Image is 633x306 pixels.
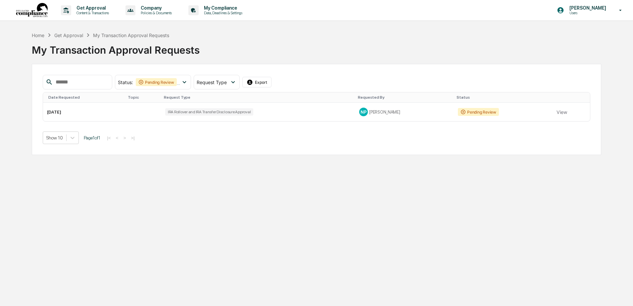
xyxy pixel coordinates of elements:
[164,95,353,100] div: Request Type
[105,135,113,141] button: |<
[122,135,128,141] button: >
[359,108,368,116] div: NP
[557,105,567,119] button: View
[93,32,169,38] div: My Transaction Approval Requests
[32,39,602,56] div: My Transaction Approval Requests
[118,79,133,85] span: Status :
[129,135,136,141] button: >|
[43,103,125,121] td: [DATE]
[359,108,450,116] div: [PERSON_NAME]
[199,5,246,11] p: My Compliance
[197,79,227,85] span: Request Type
[128,95,159,100] div: Topic
[71,11,112,15] p: Content & Transactions
[71,5,112,11] p: Get Approval
[114,135,121,141] button: <
[165,108,253,116] div: IRA Rollover and IRA Transfer Disclosure Approval
[136,78,177,86] div: Pending Review
[199,11,246,15] p: Data, Deadlines & Settings
[32,32,44,38] div: Home
[84,135,100,140] span: Page 1 of 1
[135,5,175,11] p: Company
[48,95,122,100] div: Date Requested
[54,32,83,38] div: Get Approval
[135,11,175,15] p: Policies & Documents
[16,3,48,18] img: logo
[564,5,609,11] p: [PERSON_NAME]
[457,95,550,100] div: Status
[564,11,609,15] p: Users
[458,108,499,116] div: Pending Review
[358,95,451,100] div: Requested By
[612,284,630,302] iframe: Open customer support
[242,77,271,87] button: Export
